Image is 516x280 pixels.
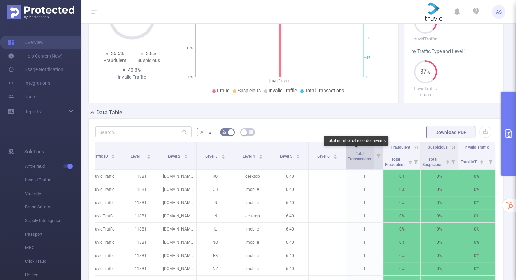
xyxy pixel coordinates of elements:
p: GB [197,183,234,196]
p: [DOMAIN_NAME] [159,223,196,236]
p: 0% [421,196,458,209]
i: Filter menu [374,142,383,169]
p: 6.40 [271,236,308,249]
p: 11881 [122,223,159,236]
div: Sort [480,159,484,163]
span: Visibility [25,187,81,200]
span: MRC [25,241,81,255]
i: icon: caret-up [408,159,412,161]
span: Total Transactions [348,151,372,161]
span: 40.3% [128,67,141,73]
span: Total IVT [461,160,478,164]
span: Reports [24,109,41,114]
span: # [209,129,212,135]
p: 0% [421,209,458,222]
p: IN [197,209,234,222]
p: 1 [346,249,383,262]
p: 6.40 [271,249,308,262]
i: icon: caret-up [147,153,150,155]
p: mobile [234,223,271,236]
p: truvidTraffic [85,196,122,209]
i: icon: caret-down [184,156,188,158]
p: 11881 [122,249,159,262]
span: 3.8% [146,51,156,56]
div: Sort [259,153,263,157]
div: Sort [147,153,151,157]
i: icon: table [249,130,253,134]
span: Invalid Traffic [269,88,297,93]
span: 37% [414,69,437,75]
p: truvidTraffic [85,249,122,262]
i: icon: caret-up [221,153,225,155]
p: 1 [346,183,383,196]
p: [DOMAIN_NAME] [159,196,196,209]
p: 0% [383,183,420,196]
p: 1 [346,223,383,236]
span: Anti-Fraud [25,160,81,173]
p: 0% [383,223,420,236]
span: 37% [414,19,437,25]
p: 1 [346,262,383,275]
span: Supply Intelligence [25,214,81,227]
i: icon: caret-up [333,153,337,155]
div: Suspicious [132,57,166,64]
p: 0% [421,249,458,262]
p: 1 [346,170,383,183]
p: 0% [458,236,495,249]
span: Level 2 [168,154,181,159]
span: Passport [25,227,81,241]
div: Sort [111,153,115,157]
div: Sort [221,153,225,157]
a: Usage Notification [8,63,63,76]
tspan: 15% [186,46,193,51]
p: mobile [234,249,271,262]
p: 0% [383,236,420,249]
span: Total Fraudulent [385,157,406,167]
p: 11881 [122,196,159,209]
p: 6.40 [271,170,308,183]
div: Sort [184,153,188,157]
i: icon: caret-up [480,159,484,161]
p: 0% [383,262,420,275]
p: 0% [458,196,495,209]
p: truvidTraffic [85,223,122,236]
p: truvidTraffic [411,85,440,92]
p: 11881 [122,262,159,275]
span: AS [496,5,502,19]
p: 6.40 [271,223,308,236]
span: Fraudulent [390,145,410,150]
div: Total number of recorded events [324,136,388,146]
p: truvidTraffic [85,209,122,222]
p: mobile [234,262,271,275]
span: 36.5% [111,51,124,56]
i: icon: caret-up [184,153,188,155]
i: icon: caret-up [296,153,300,155]
tspan: 15 [366,56,370,60]
span: Level 6 [317,154,331,159]
p: 11881 [122,170,159,183]
i: icon: caret-down [111,156,115,158]
span: Click Fraud [25,255,81,268]
p: [DOMAIN_NAME] [159,209,196,222]
p: truvidTraffic [85,183,122,196]
p: 0% [421,170,458,183]
p: 6.40 [271,196,308,209]
p: 1 [346,236,383,249]
p: 6.40 [271,209,308,222]
i: icon: caret-up [111,153,115,155]
tspan: 30 [366,36,370,41]
h2: Data Table [96,108,122,117]
p: 0% [458,223,495,236]
p: mobile [234,236,271,249]
p: IL [197,223,234,236]
p: 1 [346,209,383,222]
p: truvidTraffic [85,170,122,183]
tspan: 0% [188,75,193,79]
p: NO [197,236,234,249]
i: Filter menu [411,153,420,169]
p: 0% [383,249,420,262]
p: [DOMAIN_NAME] [159,249,196,262]
div: Sort [408,159,412,163]
p: desktop [234,170,271,183]
i: icon: caret-down [446,161,450,163]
